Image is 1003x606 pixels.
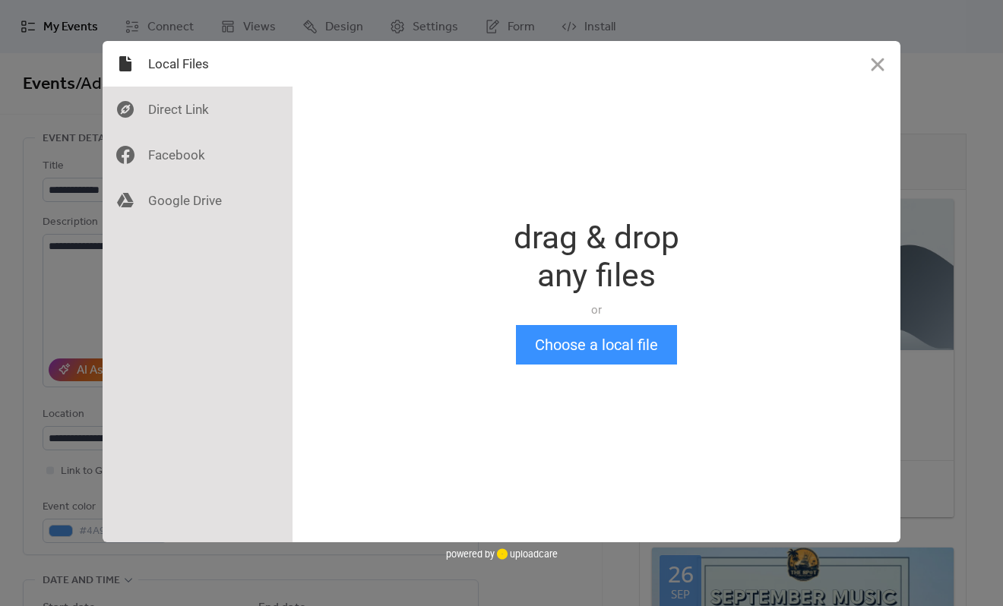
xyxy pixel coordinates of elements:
[514,219,679,295] div: drag & drop any files
[103,178,293,223] div: Google Drive
[516,325,677,365] button: Choose a local file
[514,302,679,317] div: or
[103,41,293,87] div: Local Files
[446,542,558,565] div: powered by
[495,548,558,560] a: uploadcare
[103,132,293,178] div: Facebook
[103,87,293,132] div: Direct Link
[855,41,900,87] button: Close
